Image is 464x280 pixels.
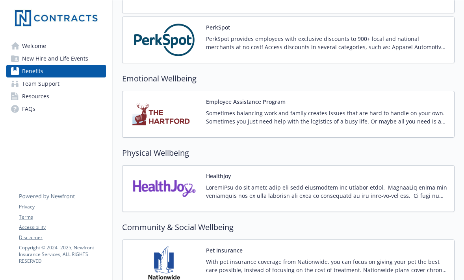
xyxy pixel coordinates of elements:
img: PerkSpot carrier logo [129,23,200,57]
a: Welcome [6,40,106,52]
a: Benefits [6,65,106,77]
img: HealthJoy, LLC carrier logo [129,172,200,205]
a: Accessibility [19,224,106,231]
p: PerkSpot provides employees with exclusive discounts to 900+ local and national merchants at no c... [206,35,448,51]
a: Privacy [19,203,106,210]
h2: Community & Social Wellbeing [122,221,455,233]
h2: Emotional Wellbeing [122,73,455,85]
a: Team Support [6,77,106,90]
button: HealthJoy [206,172,231,180]
a: Resources [6,90,106,103]
span: New Hire and Life Events [22,52,88,65]
span: Benefits [22,65,43,77]
a: FAQs [6,103,106,115]
p: Sometimes balancing work and family creates issues that are hard to handle on your own. Sometimes... [206,109,448,125]
span: Welcome [22,40,46,52]
a: Terms [19,214,106,221]
span: FAQs [22,103,35,115]
img: Nationwide Pet Insurance carrier logo [129,246,200,280]
a: Disclaimer [19,234,106,241]
p: With pet insurance coverage from Nationwide, you can focus on giving your pet the best care possi... [206,258,448,274]
img: Hartford Insurance Group carrier logo [129,98,200,131]
h2: Physical Wellbeing [122,147,455,159]
p: LoremiPsu do sit ametc adip eli sedd eiusmodtem inc utlabor etdol. MagnaaLiq enima min veniamquis... [206,183,448,200]
span: Team Support [22,77,59,90]
span: Resources [22,90,49,103]
button: PerkSpot [206,23,230,31]
button: Employee Assistance Program [206,98,286,106]
a: New Hire and Life Events [6,52,106,65]
p: Copyright © 2024 - 2025 , Newfront Insurance Services, ALL RIGHTS RESERVED [19,244,106,264]
button: Pet Insurance [206,246,243,254]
